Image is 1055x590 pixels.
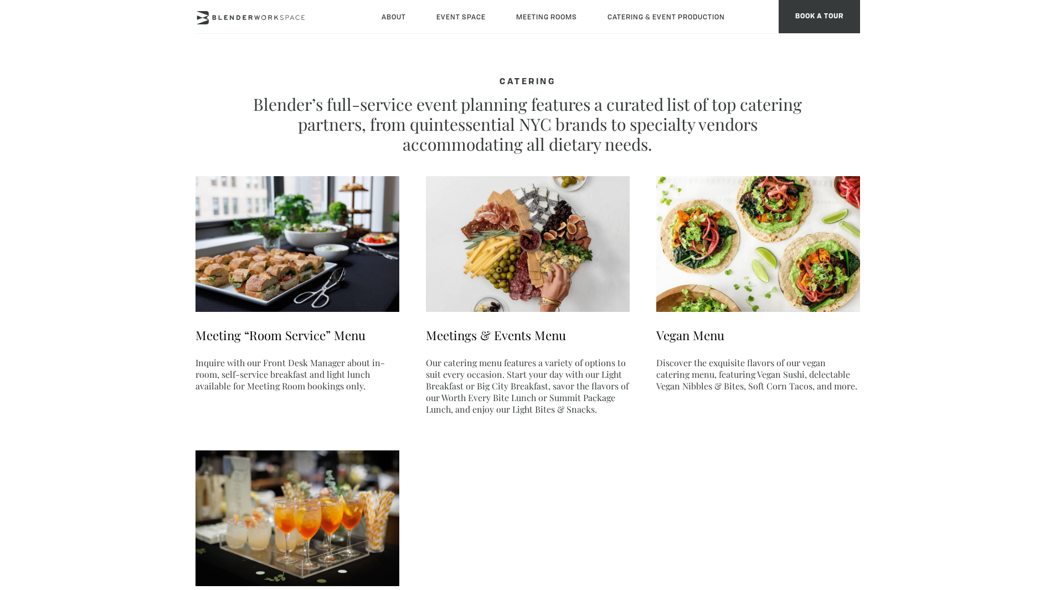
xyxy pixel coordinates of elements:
[195,357,399,392] p: Inquire with our Front Desk Manager about in-room, self-service breakfast and light lunch availab...
[426,327,566,343] a: Meetings & Events Menu
[656,357,860,392] p: Discover the exquisite flavors of our vegan catering menu, featuring Vegan Sushi, delectable Vega...
[251,94,805,154] p: Blender’s full-service event planning features a curated list of top catering partners, from quin...
[251,78,805,88] h4: CATERING
[195,327,366,343] a: Meeting “Room Service” Menu
[656,327,724,343] a: Vegan Menu
[426,357,630,415] p: Our catering menu features a variety of options to suit every occasion. Start your day with our L...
